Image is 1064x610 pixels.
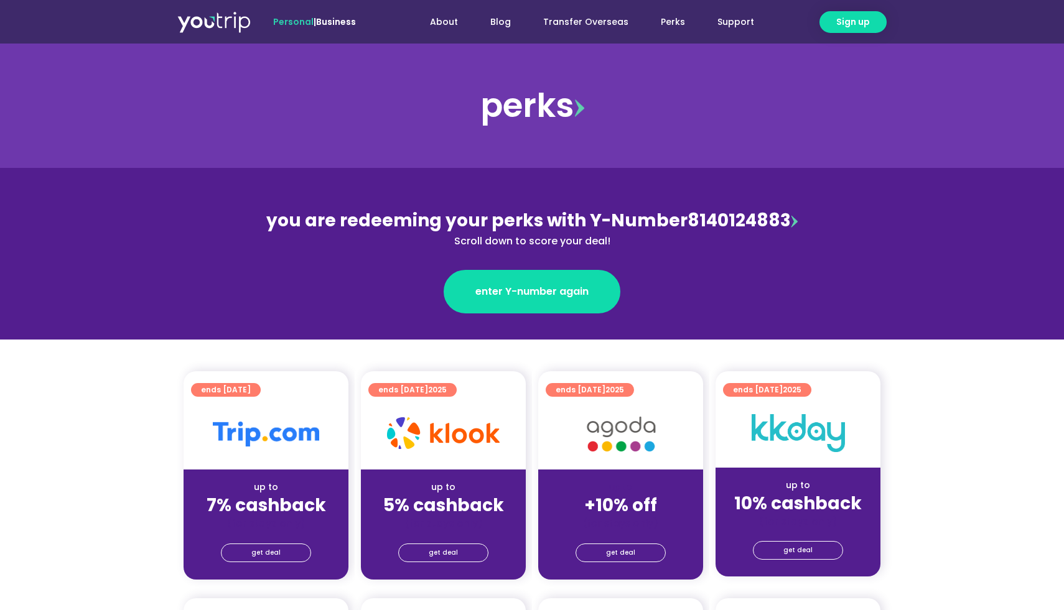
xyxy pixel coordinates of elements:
a: Support [701,11,770,34]
div: (for stays only) [194,517,338,530]
a: About [414,11,474,34]
span: 2025 [428,384,447,395]
span: get deal [429,544,458,561]
a: enter Y-number again [444,270,620,313]
a: ends [DATE]2025 [368,383,457,397]
a: ends [DATE] [191,383,261,397]
span: get deal [606,544,635,561]
a: ends [DATE]2025 [723,383,811,397]
strong: +10% off [584,493,657,517]
a: Blog [474,11,527,34]
span: up to [609,481,632,493]
span: get deal [251,544,281,561]
nav: Menu [390,11,770,34]
div: 8140124883 [262,208,802,249]
span: ends [DATE] [201,383,251,397]
div: (for stays only) [726,515,870,528]
span: 2025 [605,384,624,395]
a: get deal [576,543,666,562]
a: ends [DATE]2025 [546,383,634,397]
a: get deal [398,543,488,562]
a: get deal [753,541,843,560]
span: Personal [273,16,314,28]
a: Perks [645,11,701,34]
span: enter Y-number again [475,284,589,299]
span: Sign up [836,16,870,29]
strong: 10% cashback [734,491,862,515]
div: (for stays only) [371,517,516,530]
span: you are redeeming your perks with Y-Number [266,208,688,233]
strong: 7% cashback [207,493,326,517]
div: up to [371,481,516,494]
div: (for stays only) [548,517,693,530]
strong: 5% cashback [383,493,504,517]
span: ends [DATE] [378,383,447,397]
div: Scroll down to score your deal! [262,234,802,249]
span: ends [DATE] [556,383,624,397]
span: ends [DATE] [733,383,801,397]
span: get deal [783,542,813,559]
div: up to [726,479,870,492]
div: up to [194,481,338,494]
a: Business [316,16,356,28]
a: Sign up [819,11,887,33]
a: Transfer Overseas [527,11,645,34]
span: 2025 [783,384,801,395]
a: get deal [221,543,311,562]
span: | [273,16,356,28]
